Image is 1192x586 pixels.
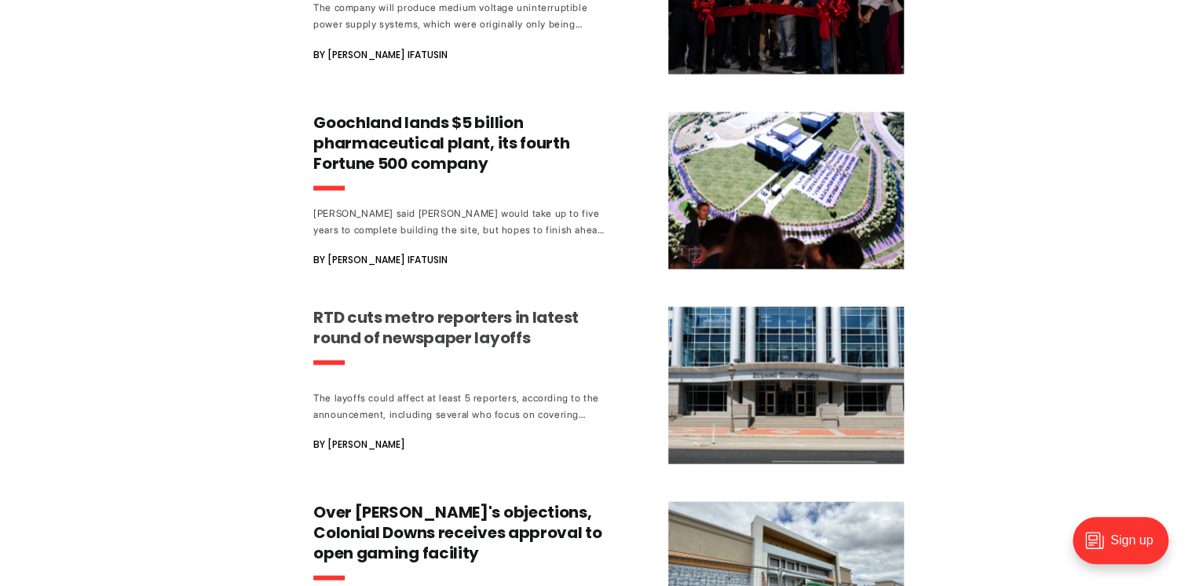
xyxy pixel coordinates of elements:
[313,501,605,562] h3: Over [PERSON_NAME]'s objections, Colonial Downs receives approval to open gaming facility
[313,112,904,269] a: Goochland lands $5 billion pharmaceutical plant, its fourth Fortune 500 company [PERSON_NAME] sai...
[313,434,405,453] span: By [PERSON_NAME]
[313,250,448,269] span: By [PERSON_NAME] Ifatusin
[668,112,904,269] img: Goochland lands $5 billion pharmaceutical plant, its fourth Fortune 500 company
[313,45,448,64] span: By [PERSON_NAME] Ifatusin
[313,306,904,463] a: RTD cuts metro reporters in latest round of newspaper layoffs The layoffs could affect at least 5...
[1059,509,1192,586] iframe: portal-trigger
[313,389,605,422] div: The layoffs could affect at least 5 reporters, according to the announcement, including several w...
[313,204,605,237] div: [PERSON_NAME] said [PERSON_NAME] would take up to five years to complete building the site, but h...
[668,306,904,463] img: RTD cuts metro reporters in latest round of newspaper layoffs
[313,306,605,347] h3: RTD cuts metro reporters in latest round of newspaper layoffs
[313,112,605,173] h3: Goochland lands $5 billion pharmaceutical plant, its fourth Fortune 500 company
